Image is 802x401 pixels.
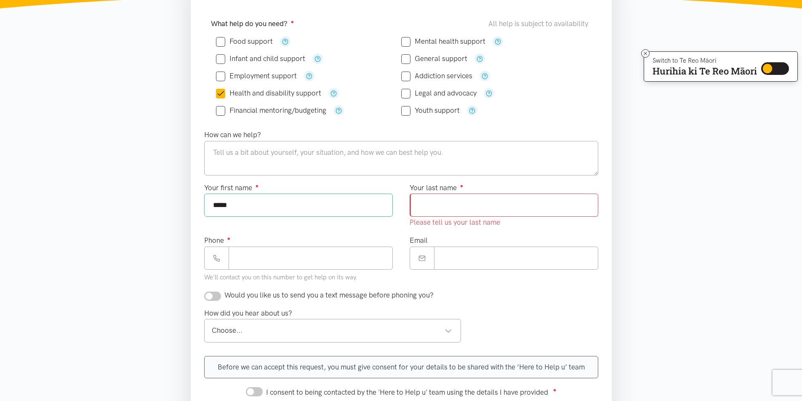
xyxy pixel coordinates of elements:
label: Financial mentoring/budgeting [216,107,326,114]
small: We'll contact you on this number to get help on its way. [204,274,357,281]
label: General support [401,55,467,62]
label: How can we help? [204,129,261,141]
label: Infant and child support [216,55,305,62]
p: Hurihia ki Te Reo Māori [653,67,757,75]
div: Choose... [212,325,453,336]
sup: ● [227,235,231,242]
label: Email [410,235,428,246]
p: Switch to Te Reo Māori [653,58,757,63]
label: Mental health support [401,38,485,45]
label: Health and disability support [216,90,321,97]
sup: ● [291,19,294,25]
label: Phone [204,235,231,246]
label: Your first name [204,182,259,194]
label: What help do you need? [211,18,294,29]
span: I consent to being contacted by the 'Here to Help u' team using the details I have provided [266,388,548,396]
div: Please tell us your last name [410,217,598,228]
span: Would you like us to send you a text message before phoning you? [224,291,434,299]
label: Food support [216,38,273,45]
div: Before we can accept this request, you must give consent for your details to be shared with the ‘... [204,356,598,378]
input: Phone number [229,247,393,270]
sup: ● [460,183,464,189]
label: Your last name [410,182,464,194]
sup: ● [553,387,557,393]
div: All help is subject to availability [488,18,592,29]
label: Youth support [401,107,460,114]
label: Legal and advocacy [401,90,477,97]
label: How did you hear about us? [204,308,292,319]
label: Employment support [216,72,297,80]
input: Email [434,247,598,270]
label: Addiction services [401,72,472,80]
sup: ● [256,183,259,189]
